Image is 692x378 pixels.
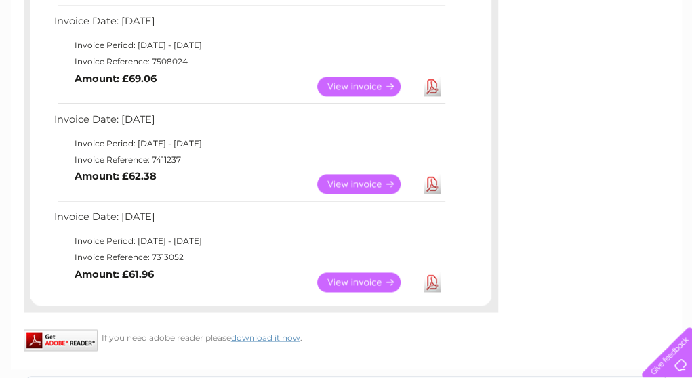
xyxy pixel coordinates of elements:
b: Amount: £62.38 [75,170,157,182]
a: 0333 014 3131 [436,7,530,24]
td: Invoice Date: [DATE] [51,110,447,135]
a: Energy [487,58,517,68]
td: Invoice Period: [DATE] - [DATE] [51,135,447,152]
a: Download [424,77,441,96]
td: Invoice Date: [DATE] [51,208,447,233]
a: View [317,174,417,194]
td: Invoice Date: [DATE] [51,12,447,37]
b: Amount: £69.06 [75,72,157,85]
a: View [317,272,417,292]
td: Invoice Period: [DATE] - [DATE] [51,37,447,54]
a: download it now [231,332,300,342]
td: Invoice Reference: 7411237 [51,152,447,168]
a: Contact [602,58,635,68]
b: Amount: £61.96 [75,268,154,280]
a: View [317,77,417,96]
td: Invoice Reference: 7313052 [51,249,447,266]
div: Clear Business is a trading name of Verastar Limited (registered in [GEOGRAPHIC_DATA] No. 3667643... [26,7,667,66]
a: Blog [574,58,594,68]
div: If you need adobe reader please . [24,329,498,342]
img: logo.png [24,35,94,77]
td: Invoice Reference: 7508024 [51,54,447,70]
a: Log out [647,58,679,68]
td: Invoice Period: [DATE] - [DATE] [51,233,447,249]
a: Download [424,272,441,292]
a: Download [424,174,441,194]
a: Water [453,58,479,68]
a: Telecoms [525,58,566,68]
